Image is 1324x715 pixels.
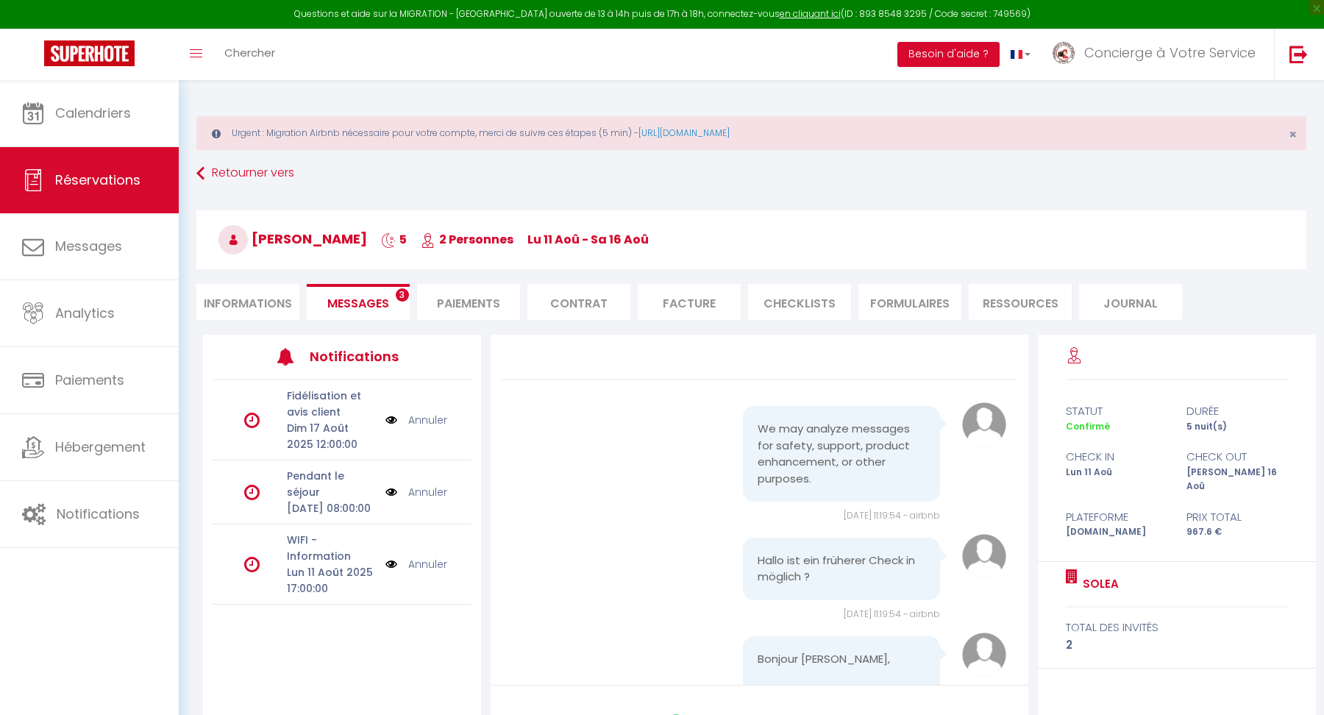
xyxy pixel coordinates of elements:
a: en cliquant ici [780,7,841,20]
span: 5 [381,231,407,248]
div: Urgent : Migration Airbnb nécessaire pour votre compte, merci de suivre ces étapes (5 min) - [196,116,1306,150]
span: Concierge à Votre Service [1084,43,1256,62]
li: Paiements [417,284,520,320]
a: Retourner vers [196,160,1306,187]
a: [URL][DOMAIN_NAME] [638,127,730,139]
button: Close [1289,128,1297,141]
div: [DOMAIN_NAME] [1056,525,1177,539]
span: [PERSON_NAME] [218,230,367,248]
li: FORMULAIRES [858,284,961,320]
div: total des invités [1066,619,1289,636]
img: avatar.png [962,534,1006,578]
span: 3 [396,288,409,302]
div: statut [1056,402,1177,420]
div: Plateforme [1056,508,1177,526]
div: check out [1177,448,1298,466]
a: Chercher [213,29,286,80]
h3: Notifications [310,340,418,373]
span: Réservations [55,171,140,189]
li: Informations [196,284,299,320]
div: [PERSON_NAME] 16 Aoû [1177,466,1298,494]
span: Hébergement [55,438,146,456]
a: Annuler [408,556,447,572]
span: [DATE] 11:19:54 - airbnb [844,509,940,522]
a: Annuler [408,412,447,428]
span: 2 Personnes [421,231,513,248]
div: 5 nuit(s) [1177,420,1298,434]
li: Ressources [969,284,1072,320]
p: [DATE] 08:00:00 [287,500,375,516]
span: lu 11 Aoû - sa 16 Aoû [527,231,649,248]
img: NO IMAGE [385,412,397,428]
div: 2 [1066,636,1289,654]
iframe: LiveChat chat widget [1262,653,1324,715]
div: Prix total [1177,508,1298,526]
span: [DATE] 11:19:54 - airbnb [844,608,940,620]
pre: We may analyze messages for safety, support, product enhancement, or other purposes. [758,421,925,487]
li: Facture [638,284,741,320]
img: ... [1053,42,1075,64]
span: × [1289,125,1297,143]
div: Lun 11 Aoû [1056,466,1177,494]
li: Contrat [527,284,630,320]
p: Pendant le séjour [287,468,375,500]
a: SOLEA [1078,575,1119,593]
li: CHECKLISTS [748,284,851,320]
img: logout [1289,45,1308,63]
span: Confirmé [1066,420,1110,433]
span: Analytics [55,304,115,322]
span: Messages [55,237,122,255]
img: NO IMAGE [385,484,397,500]
span: Chercher [224,45,275,60]
img: avatar.png [962,633,1006,677]
a: Annuler [408,484,447,500]
span: Notifications [57,505,140,523]
span: Calendriers [55,104,131,122]
div: check in [1056,448,1177,466]
div: durée [1177,402,1298,420]
img: NO IMAGE [385,556,397,572]
p: Dim 17 Août 2025 12:00:00 [287,420,375,452]
span: Paiements [55,371,124,389]
p: Lun 11 Août 2025 17:00:00 [287,564,375,597]
div: 967.6 € [1177,525,1298,539]
img: avatar.png [962,402,1006,447]
pre: Hallo ist ein früherer Check in möglich ? [758,552,925,586]
a: ... Concierge à Votre Service [1042,29,1274,80]
li: Journal [1079,284,1182,320]
button: Besoin d'aide ? [897,42,1000,67]
p: Fidélisation et avis client [287,388,375,420]
span: Messages [327,295,389,312]
p: WIFI - Information [287,532,375,564]
img: Super Booking [44,40,135,66]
